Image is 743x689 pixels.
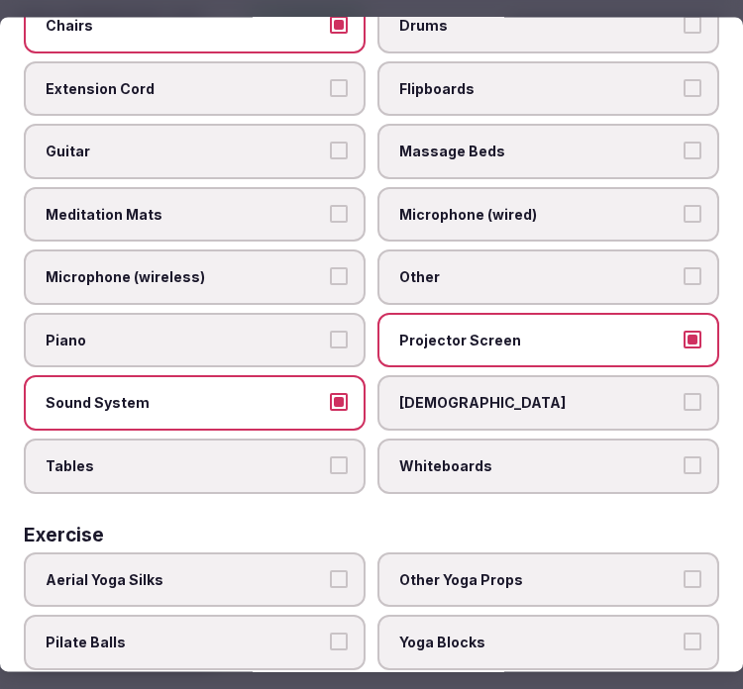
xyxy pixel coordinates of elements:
button: Yoga Blocks [684,634,701,651]
button: Chairs [330,16,348,34]
button: Piano [330,331,348,348]
button: Other [684,268,701,286]
span: Meditation Mats [46,205,324,225]
button: Microphone (wired) [684,205,701,223]
button: Meditation Mats [330,205,348,223]
button: Sound System [330,394,348,412]
span: Massage Beds [399,143,678,162]
span: Microphone (wired) [399,205,678,225]
button: Tables [330,456,348,474]
span: Piano [46,331,324,350]
span: Sound System [46,394,324,414]
span: Yoga Blocks [399,634,678,653]
span: Chairs [46,16,324,36]
span: Aerial Yoga Silks [46,570,324,590]
button: Massage Beds [684,143,701,160]
button: Flipboards [684,79,701,97]
span: Drums [399,16,678,36]
button: Projector Screen [684,331,701,348]
span: Projector Screen [399,331,678,350]
span: Pilate Balls [46,634,324,653]
button: Other Yoga Props [684,570,701,588]
span: Guitar [46,143,324,162]
span: Extension Cord [46,79,324,99]
button: Whiteboards [684,456,701,474]
span: Tables [46,456,324,476]
button: Guitar [330,143,348,160]
span: Flipboards [399,79,678,99]
span: Microphone (wireless) [46,268,324,288]
span: Other Yoga Props [399,570,678,590]
button: Microphone (wireless) [330,268,348,286]
h3: Exercise [24,526,104,544]
span: [DEMOGRAPHIC_DATA] [399,394,678,414]
span: Whiteboards [399,456,678,476]
button: Pilate Balls [330,634,348,651]
button: Extension Cord [330,79,348,97]
button: Aerial Yoga Silks [330,570,348,588]
button: [DEMOGRAPHIC_DATA] [684,394,701,412]
span: Other [399,268,678,288]
button: Drums [684,16,701,34]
